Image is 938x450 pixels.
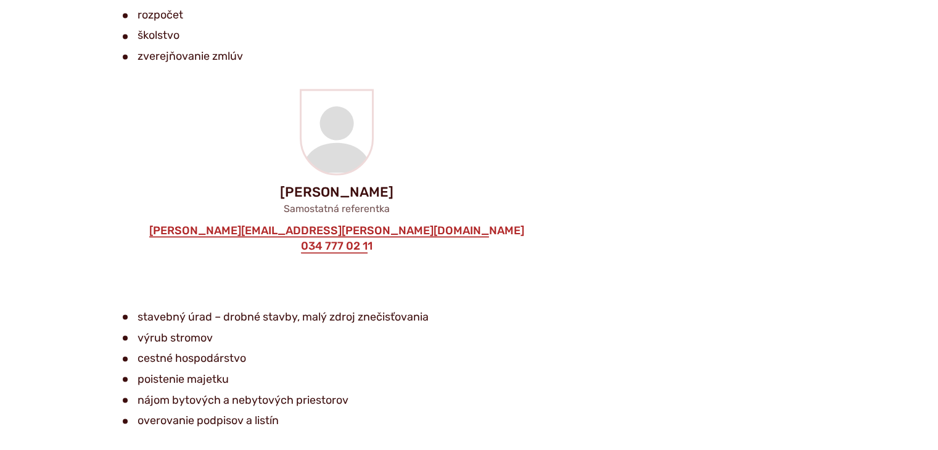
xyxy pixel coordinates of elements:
li: nájom bytových a nebytových priestorov [123,391,546,409]
li: poistenie majetku [123,370,546,388]
p: [PERSON_NAME] [88,185,585,200]
li: zverejňovanie zmlúv [123,47,546,66]
li: overovanie podpisov a listín [123,411,546,430]
p: Samostatná referentka [88,203,585,215]
li: stavebný úrad – drobné stavby, malý zdroj znečisťovania [123,308,546,326]
li: výrub stromov [123,329,546,347]
li: školstvo [123,27,546,45]
li: cestné hospodárstvo [123,349,546,367]
li: rozpočet [123,6,546,25]
a: 034 777 02 11 [300,240,374,253]
a: [PERSON_NAME][EMAIL_ADDRESS][PERSON_NAME][DOMAIN_NAME] [148,224,525,238]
